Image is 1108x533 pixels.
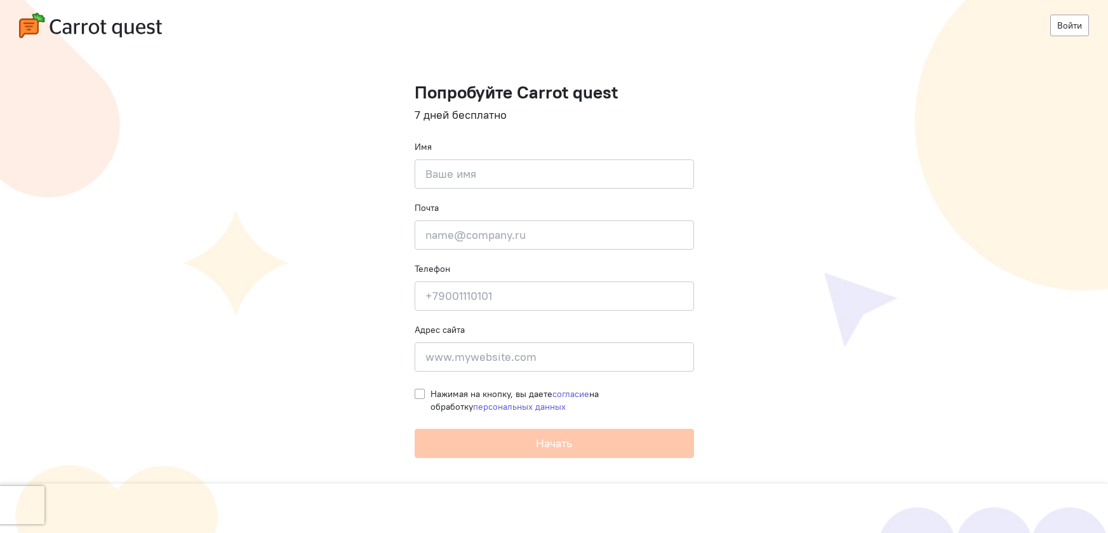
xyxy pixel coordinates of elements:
a: Войти [1050,15,1089,36]
a: персональных данных [473,401,566,412]
label: Почта [415,201,439,214]
img: carrot-quest-logo.svg [19,13,162,38]
input: Ваше имя [415,159,694,189]
h1: Попробуйте Carrot quest [415,83,694,102]
input: www.mywebsite.com [415,342,694,372]
span: Нажимая на кнопку, вы даете на обработку [431,388,599,412]
a: согласие [552,388,589,400]
span: Начать [536,436,572,450]
h4: 7 дней бесплатно [415,109,694,121]
input: name@company.ru [415,220,694,250]
input: +79001110101 [415,281,694,311]
label: Телефон [415,262,450,275]
button: Начать [415,429,694,458]
label: Имя [415,140,432,153]
label: Адрес сайта [415,323,465,336]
